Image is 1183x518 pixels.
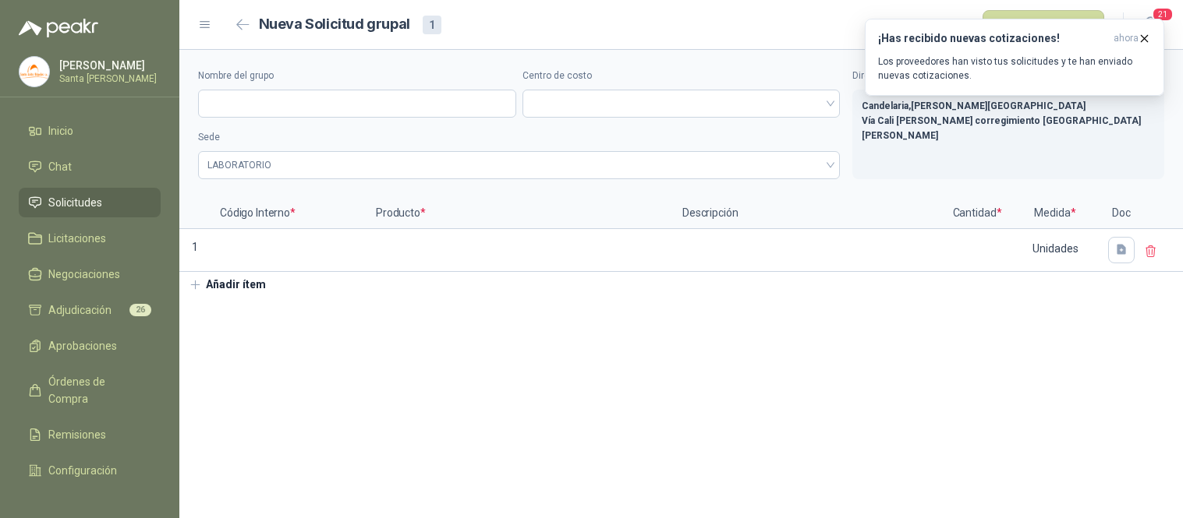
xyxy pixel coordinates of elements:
a: Órdenes de Compra [19,367,161,414]
div: Unidades [1010,231,1100,266]
button: 21 [1136,11,1164,39]
button: Añadir ítem [179,272,275,298]
div: 1 [423,16,441,34]
button: ¡Has recibido nuevas cotizaciones!ahora Los proveedores han visto tus solicitudes y te han enviad... [865,19,1164,96]
span: 26 [129,304,151,316]
span: 21 [1152,7,1174,22]
label: Centro de costo [522,69,841,83]
span: Negociaciones [48,266,120,283]
p: 1 [179,229,211,272]
a: Aprobaciones [19,331,161,361]
span: Adjudicación [48,301,112,319]
p: Código Interno [211,198,367,229]
span: Órdenes de Compra [48,373,146,407]
span: Chat [48,158,72,175]
button: Publicar solicitudes [983,10,1104,40]
span: Remisiones [48,426,106,443]
a: Licitaciones [19,224,161,253]
h2: Nueva Solicitud grupal [259,13,410,36]
img: Company Logo [19,57,49,86]
a: Solicitudes [19,188,161,217]
span: Solicitudes [48,194,102,211]
p: Vía Cali [PERSON_NAME] corregimiento [GEOGRAPHIC_DATA][PERSON_NAME] [862,114,1155,143]
p: [PERSON_NAME] [59,60,157,71]
p: Cantidad [946,198,1008,229]
p: Medida [1008,198,1102,229]
h3: ¡Has recibido nuevas cotizaciones! [878,32,1107,45]
p: Los proveedores han visto tus solicitudes y te han enviado nuevas cotizaciones. [878,55,1151,83]
span: ahora [1114,32,1139,45]
label: Dirección [852,69,1164,83]
a: Configuración [19,456,161,485]
a: Remisiones [19,420,161,449]
a: Inicio [19,116,161,146]
a: Adjudicación26 [19,295,161,325]
p: Doc [1102,198,1141,229]
span: Inicio [48,122,73,139]
span: LABORATORIO [207,153,831,177]
label: Nombre del grupo [198,69,516,83]
img: Logo peakr [19,19,98,37]
p: Producto [367,198,673,229]
p: Descripción [673,198,946,229]
a: Chat [19,152,161,181]
p: Candelaria , [PERSON_NAME][GEOGRAPHIC_DATA] [862,99,1155,114]
span: Aprobaciones [48,337,117,354]
a: Negociaciones [19,259,161,289]
p: Santa [PERSON_NAME] [59,74,157,83]
span: Licitaciones [48,230,106,247]
span: Configuración [48,462,117,479]
label: Sede [198,130,840,145]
